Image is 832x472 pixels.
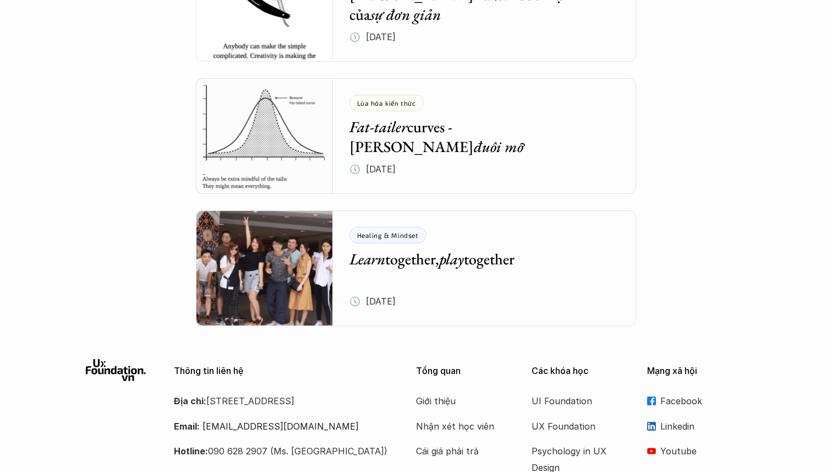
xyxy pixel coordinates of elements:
[196,78,636,194] a: Lúa hóa kiến thứcFat-tailercurves - [PERSON_NAME]đuôi mỡ🕔 [DATE]
[174,366,388,376] p: Thông tin liên hệ
[416,366,515,376] p: Tổng quan
[196,210,636,326] a: Healing & MindsetLearntogether,playtogether🕔 [DATE]
[474,137,524,156] em: đuôi mỡ
[174,443,388,459] p: 090 628 2907 (Ms. [GEOGRAPHIC_DATA])
[532,366,631,376] p: Các khóa học
[416,393,504,409] a: Giới thiệu
[357,99,416,107] p: Lúa hóa kiến thức
[647,443,746,459] a: Youtube
[174,393,388,409] p: [STREET_ADDRESS]
[660,393,746,409] p: Facebook
[174,395,206,406] strong: Địa chỉ:
[532,418,620,435] a: UX Foundation
[174,446,208,457] strong: Hotline:
[174,421,200,432] strong: Email:
[647,393,746,409] a: Facebook
[370,4,441,24] em: sự đơn giản
[349,249,385,269] em: Learn
[439,249,464,269] em: play
[416,418,504,435] a: Nhận xét học viên
[416,443,504,459] a: Cái giá phải trả
[349,293,396,310] p: 🕔 [DATE]
[660,443,746,459] p: Youtube
[202,421,359,432] a: [EMAIL_ADDRESS][DOMAIN_NAME]
[349,29,396,45] p: 🕔 [DATE]
[647,366,746,376] p: Mạng xã hội
[349,249,604,269] h5: together, together
[660,418,746,435] p: Linkedin
[357,231,419,239] p: Healing & Mindset
[349,117,604,157] h5: curves - [PERSON_NAME]
[349,117,407,137] em: Fat-tailer
[349,161,396,177] p: 🕔 [DATE]
[647,418,746,435] a: Linkedin
[532,393,620,409] a: UI Foundation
